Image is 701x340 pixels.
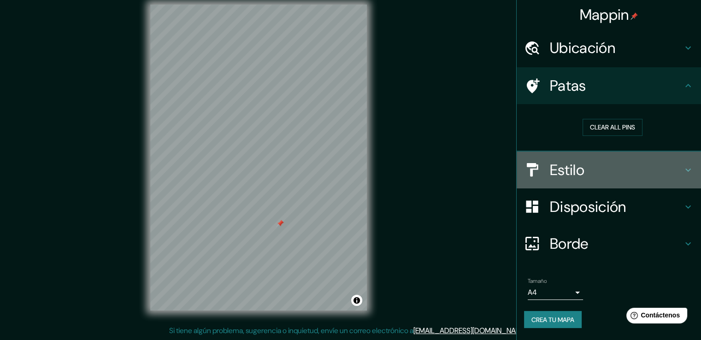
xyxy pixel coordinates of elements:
img: pin-icon.png [630,12,638,20]
div: Borde [517,225,701,262]
div: Ubicación [517,29,701,66]
font: A4 [528,287,537,297]
div: A4 [528,285,583,300]
font: Borde [550,234,589,253]
a: [EMAIL_ADDRESS][DOMAIN_NAME] [413,326,527,335]
div: Disposición [517,188,701,225]
button: Clear all pins [583,119,642,136]
font: Si tiene algún problema, sugerencia o inquietud, envíe un correo electrónico a [169,326,413,335]
font: Disposición [550,197,626,217]
canvas: Mapa [150,5,367,311]
font: Estilo [550,160,584,180]
button: Activar o desactivar atribución [351,295,362,306]
font: Patas [550,76,586,95]
font: Tamaño [528,277,547,285]
iframe: Lanzador de widgets de ayuda [619,304,691,330]
font: Ubicación [550,38,615,58]
div: Estilo [517,152,701,188]
div: Patas [517,67,701,104]
button: Crea tu mapa [524,311,582,328]
font: Crea tu mapa [531,316,574,324]
font: Mappin [580,5,629,24]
